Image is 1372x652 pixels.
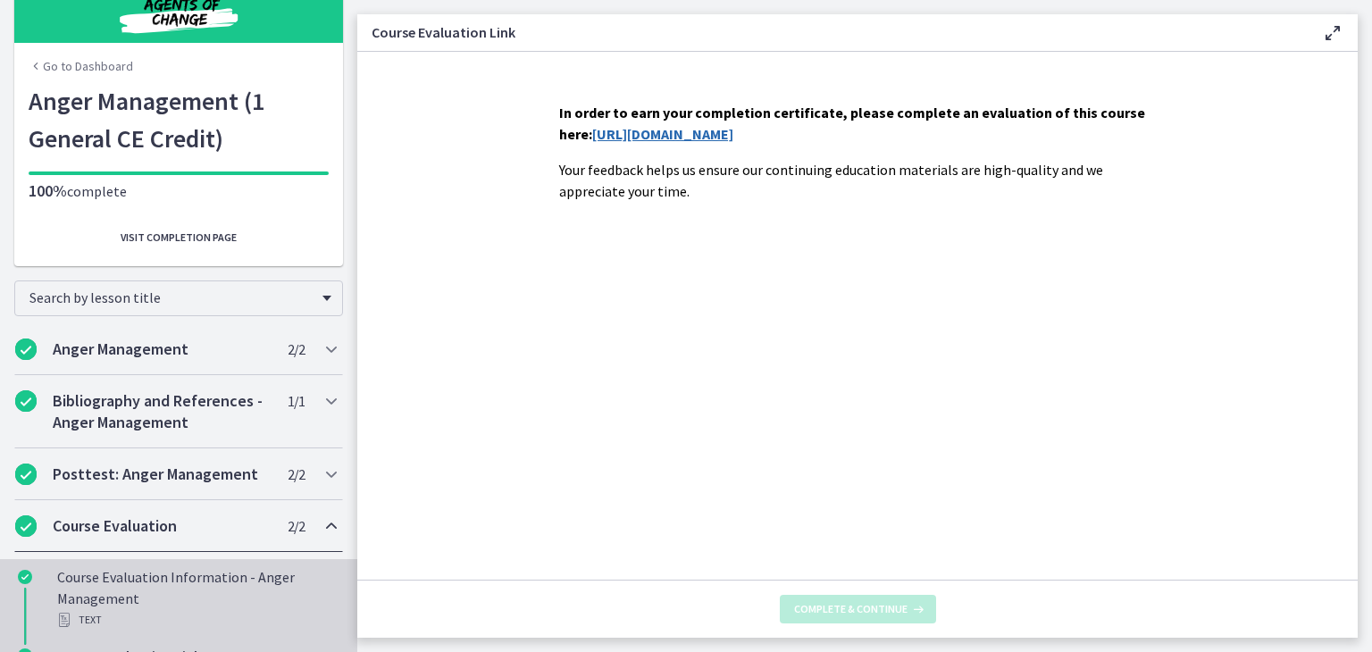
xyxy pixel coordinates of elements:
[15,515,37,537] i: Completed
[372,21,1293,43] h3: Course Evaluation Link
[53,464,271,485] h2: Posttest: Anger Management
[29,82,329,157] h1: Anger Management (1 General CE Credit)
[288,515,305,537] span: 2 / 2
[15,339,37,360] i: Completed
[57,609,336,631] div: Text
[288,464,305,485] span: 2 / 2
[288,390,305,412] span: 1 / 1
[57,566,336,631] div: Course Evaluation Information - Anger Management
[559,104,1145,143] span: In order to earn your completion certificate, please complete an evaluation of this course here:
[29,180,329,202] p: complete
[29,180,67,201] span: 100%
[53,390,271,433] h2: Bibliography and References - Anger Management
[53,515,271,537] h2: Course Evaluation
[559,161,1103,200] span: Your feedback helps us ensure our continuing education materials are high-quality and we apprecia...
[29,223,329,252] button: Visit completion page
[794,602,908,616] span: Complete & continue
[780,595,936,623] button: Complete & continue
[15,464,37,485] i: Completed
[29,288,314,306] span: Search by lesson title
[121,230,237,245] span: Visit completion page
[53,339,271,360] h2: Anger Management
[18,570,32,584] i: Completed
[288,339,305,360] span: 2 / 2
[15,390,37,412] i: Completed
[14,280,343,316] div: Search by lesson title
[29,57,133,75] a: Go to Dashboard
[592,125,733,143] a: [URL][DOMAIN_NAME]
